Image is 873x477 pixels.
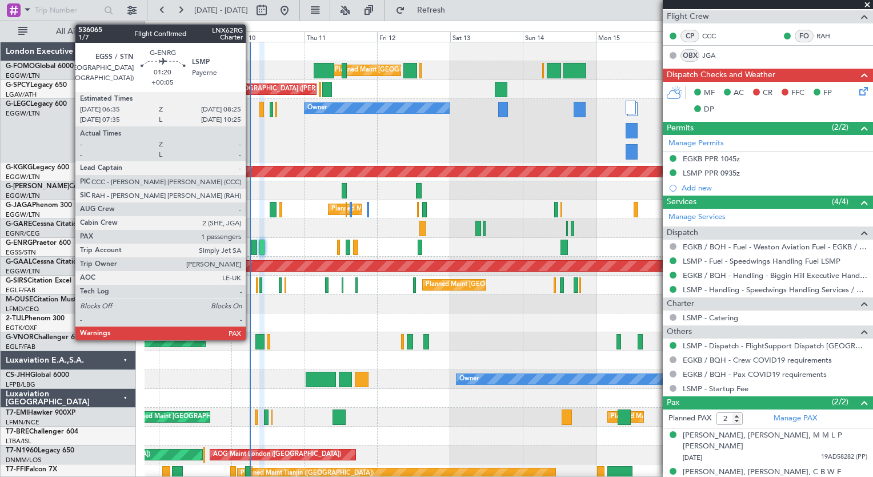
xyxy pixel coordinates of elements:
span: All Aircraft [30,27,121,35]
a: LSMP - Handling - Speedwings Handling Services / LSMP [683,285,867,295]
div: EGKB PPR 1045z [683,154,740,164]
span: 2-TIJL [6,315,25,322]
a: EGKB / BQH - Handling - Biggin Hill Executive Handling EGKB / BQH [683,271,867,280]
a: EGGW/LTN [6,71,40,80]
a: Manage Permits [668,138,724,149]
a: G-GAALCessna Citation XLS+ [6,259,100,265]
div: CP [680,30,699,42]
a: EGKB / BQH - Pax COVID19 requirements [683,369,827,379]
a: EGTK/OXF [6,324,37,332]
a: G-VNORChallenger 650 [6,334,83,341]
a: LSMP - Fuel - Speedwings Handling Fuel LSMP [683,256,840,266]
span: [DATE] [683,454,702,462]
input: Trip Number [35,2,101,19]
a: EGKB / BQH - Crew COVID19 requirements [683,355,832,365]
span: Permits [667,122,694,135]
a: EGSS/STN [6,248,36,257]
div: Thu 11 [305,31,377,42]
a: T7-N1960Legacy 650 [6,447,74,454]
a: JGA [702,50,728,61]
a: M-OUSECitation Mustang [6,296,89,303]
a: G-[PERSON_NAME]Cessna Citation XLS [6,183,133,190]
a: T7-EMIHawker 900XP [6,410,75,416]
a: CS-JHHGlobal 6000 [6,372,69,379]
div: Add new [682,183,867,193]
span: (2/2) [832,121,848,133]
span: MF [704,88,715,99]
a: LGAV/ATH [6,90,37,99]
div: Mon 15 [596,31,668,42]
a: EGGW/LTN [6,267,40,276]
span: G-FOMO [6,63,35,70]
a: G-JAGAPhenom 300 [6,202,72,209]
span: Others [667,325,692,339]
div: Planned Maint [GEOGRAPHIC_DATA] ([GEOGRAPHIC_DATA]) [335,62,515,79]
a: EGGW/LTN [6,210,40,219]
a: G-ENRGPraetor 600 [6,240,71,247]
span: T7-EMI [6,410,28,416]
a: G-KGKGLegacy 600 [6,164,69,171]
div: Planned Maint [GEOGRAPHIC_DATA] [129,408,238,426]
a: G-SPCYLegacy 650 [6,82,67,89]
span: Flight Crew [667,10,709,23]
div: Tue 9 [159,31,231,42]
a: EGGW/LTN [6,109,40,118]
span: Pax [667,396,679,410]
span: CS-JHH [6,372,30,379]
span: DP [704,104,714,116]
div: Unplanned Maint [GEOGRAPHIC_DATA] ([PERSON_NAME] Intl) [181,81,366,98]
a: G-FOMOGlobal 6000 [6,63,74,70]
a: Manage PAX [774,413,817,424]
span: G-JAGA [6,202,32,209]
a: T7-BREChallenger 604 [6,428,78,435]
a: EGGW/LTN [6,192,40,200]
span: G-SIRS [6,277,27,284]
span: Charter [667,297,694,311]
a: LTBA/ISL [6,437,31,446]
span: FP [823,88,832,99]
div: Fri 12 [377,31,450,42]
a: LFMN/NCE [6,418,39,427]
div: AOG Maint London ([GEOGRAPHIC_DATA]) [213,446,341,463]
label: Planned PAX [668,413,711,424]
a: G-GARECessna Citation XLS+ [6,221,100,228]
span: Services [667,196,696,209]
span: Refresh [407,6,455,14]
span: Dispatch Checks and Weather [667,69,775,82]
a: G-SIRSCitation Excel [6,277,71,284]
div: LSMP PPR 0935z [683,168,740,178]
div: Planned Maint [GEOGRAPHIC_DATA] ([GEOGRAPHIC_DATA]) [331,201,511,218]
a: LSMP - Dispatch - FlightSupport Dispatch [GEOGRAPHIC_DATA] [683,341,867,351]
span: FFC [791,88,804,99]
a: EGGW/LTN [6,173,40,181]
span: (2/2) [832,396,848,408]
span: G-KGKG [6,164,33,171]
a: DNMM/LOS [6,456,41,464]
a: LSMP - Catering [683,313,738,323]
div: FO [795,30,814,42]
a: LFMD/CEQ [6,305,39,313]
a: EGNR/CEG [6,229,40,238]
a: Manage Services [668,212,726,223]
div: Owner [459,371,479,388]
div: Sat 13 [450,31,523,42]
a: EGLF/FAB [6,286,35,295]
div: [PERSON_NAME], [PERSON_NAME], M M L P [PERSON_NAME] [683,430,867,452]
a: EGLF/FAB [6,343,35,351]
a: 2-TIJLPhenom 300 [6,315,65,322]
a: EGKB / BQH - Fuel - Weston Aviation Fuel - EGKB / BQH [683,242,867,252]
span: G-GARE [6,221,32,228]
div: Planned Maint [GEOGRAPHIC_DATA] ([GEOGRAPHIC_DATA]) [426,276,606,293]
button: All Aircraft [13,22,124,41]
a: CCC [702,31,728,41]
div: [DATE] [147,23,166,33]
span: T7-N1960 [6,447,38,454]
span: T7-FFI [6,466,26,473]
span: G-LEGC [6,101,30,108]
span: (4/4) [832,196,848,208]
span: AC [734,88,744,99]
span: M-OUSE [6,296,33,303]
span: G-SPCY [6,82,30,89]
div: Owner [307,100,327,117]
span: G-ENRG [6,240,33,247]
